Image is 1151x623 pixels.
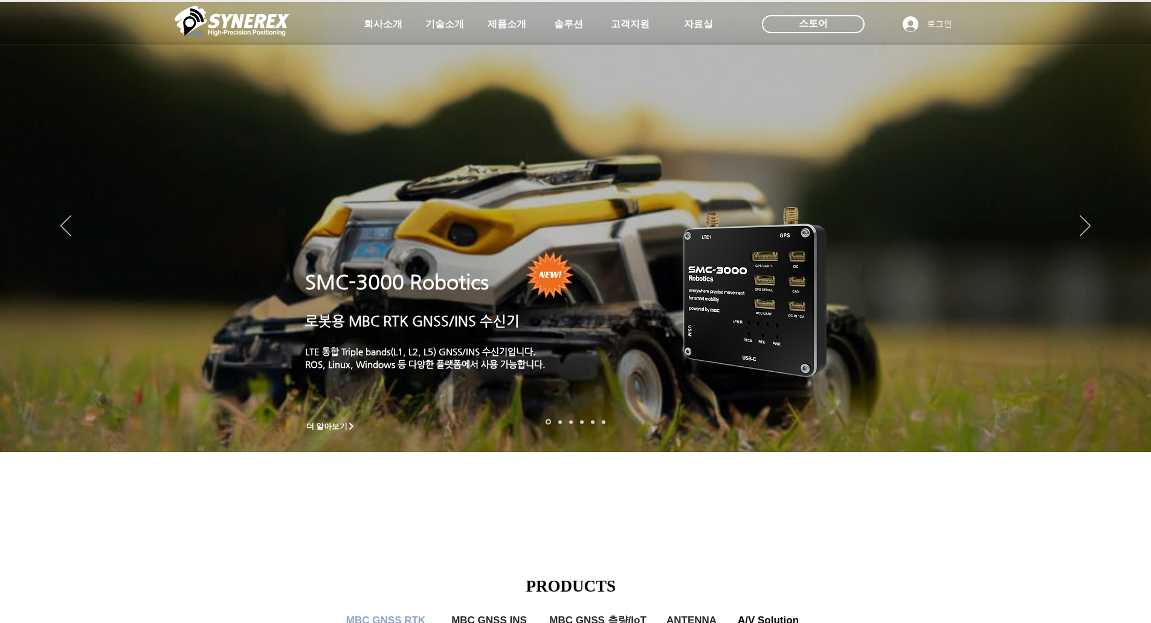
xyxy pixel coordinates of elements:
a: 회사소개 [353,12,413,36]
a: 고객지원 [600,12,660,36]
nav: 슬라이드 [542,419,609,425]
span: 자료실 [684,18,713,31]
span: 더 알아보기 [306,421,348,432]
span: 로그인 [923,18,956,30]
button: 로그인 [894,13,961,36]
a: 자율주행 [580,420,584,424]
div: 스토어 [762,15,865,33]
a: 로봇 [591,420,595,424]
a: LTE 통합 Triple bands(L1, L2, L5) GNSS/INS 수신기입니다. [305,346,536,357]
a: SMC-3000 Robotics [305,271,489,294]
a: 드론 8 - SMC 2000 [558,420,562,424]
a: 측량 IoT [569,420,573,424]
img: 씨너렉스_White_simbol_대지 1.png [175,3,289,39]
span: 회사소개 [364,18,402,31]
span: 기술소개 [425,18,464,31]
a: 기술소개 [414,12,475,36]
a: 로봇용 MBC RTK GNSS/INS 수신기 [305,313,520,329]
span: 고객지원 [611,18,650,31]
a: 자료실 [668,12,729,36]
button: 이전 [60,215,71,238]
a: 더 알아보기 [301,419,361,434]
span: 제품소개 [488,18,526,31]
span: 솔루션 [554,18,583,31]
button: 다음 [1080,215,1091,238]
a: 제품소개 [477,12,537,36]
img: KakaoTalk_20241224_155801212.png [666,189,845,392]
a: 솔루션 [538,12,599,36]
a: 로봇- SMC 2000 [546,419,551,425]
a: ROS, Linux, Windows 등 다양한 플랫폼에서 사용 가능합니다. [305,359,546,369]
span: PRODUCTS [526,577,616,595]
span: 스토어 [799,17,828,30]
a: 정밀농업 [602,420,605,424]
